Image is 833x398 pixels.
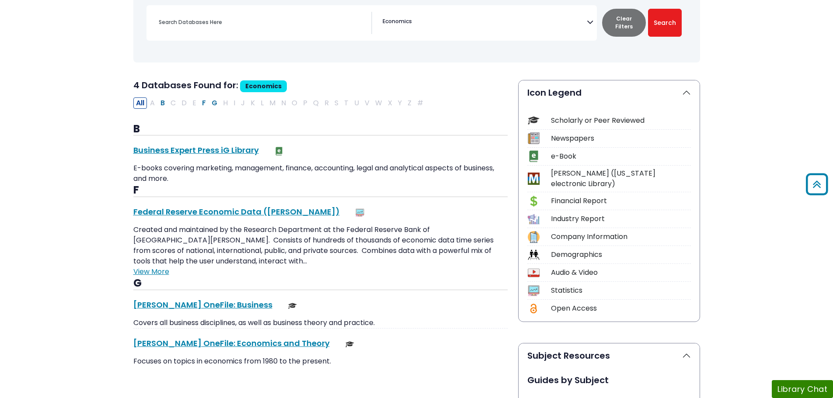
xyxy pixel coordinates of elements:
[345,340,354,349] img: Scholarly or Peer Reviewed
[209,97,220,109] button: Filter Results G
[133,97,427,107] div: Alpha-list to filter by first letter of database name
[528,195,540,207] img: Icon Financial Report
[133,184,508,197] h3: F
[133,97,147,109] button: All
[551,303,691,314] div: Open Access
[528,132,540,144] img: Icon Newspapers
[133,299,272,310] a: [PERSON_NAME] OneFile: Business
[772,380,833,398] button: Library Chat
[133,79,238,91] span: 4 Databases Found for:
[133,277,508,290] h3: G
[648,9,682,37] button: Submit for Search Results
[414,19,418,26] textarea: Search
[551,115,691,126] div: Scholarly or Peer Reviewed
[528,285,540,297] img: Icon Statistics
[551,196,691,206] div: Financial Report
[519,343,700,368] button: Subject Resources
[551,151,691,162] div: e-Book
[528,173,540,184] img: Icon MeL (Michigan electronic Library)
[275,147,283,156] img: e-Book
[133,318,508,328] p: Covers all business disciplines, as well as business theory and practice.
[528,150,540,162] img: Icon e-Book
[551,133,691,144] div: Newspapers
[602,9,646,37] button: Clear Filters
[528,249,540,261] img: Icon Demographics
[133,266,169,277] a: View More
[379,17,412,25] li: Economics
[153,16,371,28] input: Search database by title or keyword
[133,206,340,217] a: Federal Reserve Economic Data ([PERSON_NAME])
[199,97,209,109] button: Filter Results F
[528,303,539,315] img: Icon Open Access
[133,163,508,184] p: E-books covering marketing, management, finance, accounting, legal and analytical aspects of busi...
[551,232,691,242] div: Company Information
[158,97,167,109] button: Filter Results B
[527,375,691,385] h2: Guides by Subject
[551,285,691,296] div: Statistics
[133,338,330,349] a: [PERSON_NAME] OneFile: Economics and Theory
[133,123,508,136] h3: B
[133,145,259,156] a: Business Expert Press iG Library
[551,267,691,278] div: Audio & Video
[551,168,691,189] div: [PERSON_NAME] ([US_STATE] electronic Library)
[551,249,691,260] div: Demographics
[528,231,540,243] img: Icon Company Information
[803,177,831,191] a: Back to Top
[551,214,691,224] div: Industry Report
[133,356,508,367] p: Focuses on topics in economics from 1980 to the present.
[133,225,508,266] p: Created and maintained by the Research Department at the Federal Reserve Bank of [GEOGRAPHIC_DATA...
[240,80,287,92] span: Economics
[519,80,700,105] button: Icon Legend
[528,114,540,126] img: Icon Scholarly or Peer Reviewed
[356,208,364,217] img: Statistics
[383,17,412,25] span: Economics
[528,213,540,225] img: Icon Industry Report
[288,301,297,310] img: Scholarly or Peer Reviewed
[528,267,540,279] img: Icon Audio & Video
